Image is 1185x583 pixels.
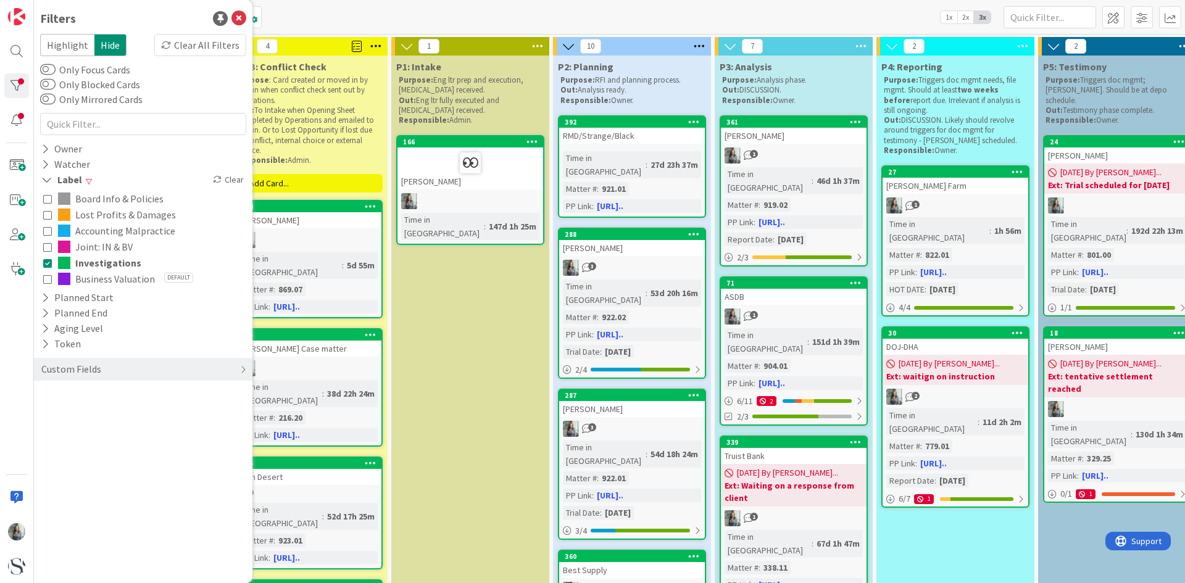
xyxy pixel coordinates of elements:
div: LG [721,510,867,526]
div: LG [883,197,1028,213]
div: 360Best Supply [559,551,705,578]
div: 166[PERSON_NAME] [397,136,543,189]
div: [PERSON_NAME] [721,128,867,144]
span: : [592,489,594,502]
span: Accounting Malpractice [75,223,175,239]
div: Matter # [239,411,273,424]
span: 6 / 7 [899,492,910,505]
div: Matter # [239,283,273,296]
div: 30DOJ-DHA [883,328,1028,355]
div: 166 [403,138,543,146]
div: Time in [GEOGRAPHIC_DATA] [886,408,978,436]
div: 361 [726,118,867,126]
div: PP Link [1048,265,1077,279]
img: LG [725,510,741,526]
img: Visit kanbanzone.com [8,8,25,25]
span: : [1082,248,1084,262]
span: Business Valuation [75,271,155,287]
button: Lost Profits & Damages [43,207,243,223]
div: 904.01 [760,359,791,373]
div: 339Truist Bank [721,437,867,464]
span: : [1126,224,1128,238]
img: LG [1048,197,1064,213]
a: [URL].. [273,429,300,440]
div: [DATE] [936,474,968,487]
a: [URL].. [597,201,623,212]
span: 3 [588,262,596,270]
img: LG [563,260,579,276]
span: : [807,335,809,349]
span: : [600,506,602,519]
div: Matter # [563,310,597,324]
div: 1 [1076,489,1096,499]
span: 0 / 1 [1060,487,1072,500]
div: 67d 1h 47m [813,537,863,550]
span: 1 [750,311,758,319]
div: PP Link [886,457,915,470]
div: [DATE] [1087,283,1119,296]
span: : [920,248,922,262]
div: 2 [757,396,776,406]
div: 287 [565,391,705,400]
a: 361[PERSON_NAME]LGTime in [GEOGRAPHIC_DATA]:46d 1h 37mMatter #:919.02PP Link:[URL]..Report Date:[... [720,115,868,267]
span: 2 / 3 [737,251,749,264]
div: 30 [888,329,1028,337]
div: 921.01 [599,182,629,196]
span: Support [26,2,56,17]
div: 71 [726,279,867,287]
img: LG [725,147,741,163]
div: Time in [GEOGRAPHIC_DATA] [1048,217,1126,244]
div: Matter # [886,248,920,262]
label: Only Mirrored Cards [40,92,143,107]
span: Joint: IN & BV [75,239,133,255]
div: Time in [GEOGRAPHIC_DATA] [563,440,646,468]
button: Joint: IN & BV [43,239,243,255]
div: Matter # [563,471,597,485]
a: 166[PERSON_NAME]LGTime in [GEOGRAPHIC_DATA]:147d 1h 25m [396,135,544,245]
div: Report Date [886,474,934,487]
div: 287[PERSON_NAME] [559,390,705,417]
a: [URL].. [920,267,947,278]
span: 1 [750,513,758,521]
div: 288 [559,229,705,240]
div: PP Link [239,551,268,564]
div: 360 [559,551,705,562]
div: Truist Bank [721,448,867,464]
div: 71 [721,278,867,289]
span: : [1077,469,1079,482]
div: Clear All Filters [154,34,246,56]
span: : [342,258,344,272]
a: [URL].. [597,329,623,340]
span: : [925,283,926,296]
div: 3/4 [559,523,705,539]
div: [DATE] [926,283,958,296]
div: 225[PERSON_NAME] Case matter [236,329,381,357]
div: 147d 1h 25m [486,220,539,233]
span: [DATE] By [PERSON_NAME]... [1060,166,1162,179]
a: 225[PERSON_NAME] Case matterLGTime in [GEOGRAPHIC_DATA]:38d 22h 24mMatter #:216.20PP Link:[URL].. [235,328,383,447]
div: 5d 55m [344,258,378,272]
div: Matter # [1048,248,1082,262]
div: 484 [241,202,381,211]
button: Only Focus Cards [40,64,56,76]
div: 392RMD/Strange/Black [559,117,705,144]
div: PP Link [563,489,592,502]
div: [PERSON_NAME] Farm [883,178,1028,194]
div: PP Link [563,199,592,213]
div: 288 [565,230,705,239]
div: 822.01 [922,248,952,262]
div: 922.02 [599,310,629,324]
div: [PERSON_NAME] [559,401,705,417]
span: Highlight [40,34,94,56]
div: Time in [GEOGRAPHIC_DATA] [239,503,322,530]
img: LG [8,523,25,540]
div: Trial Date [563,345,600,358]
span: 6 / 11 [737,395,753,408]
div: Trial Date [563,506,600,519]
span: 3x [974,11,991,23]
label: Only Focus Cards [40,62,130,77]
div: 919.02 [760,198,791,212]
div: DOJ-DHA [883,339,1028,355]
span: : [592,199,594,213]
input: Quick Filter... [1004,6,1096,28]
